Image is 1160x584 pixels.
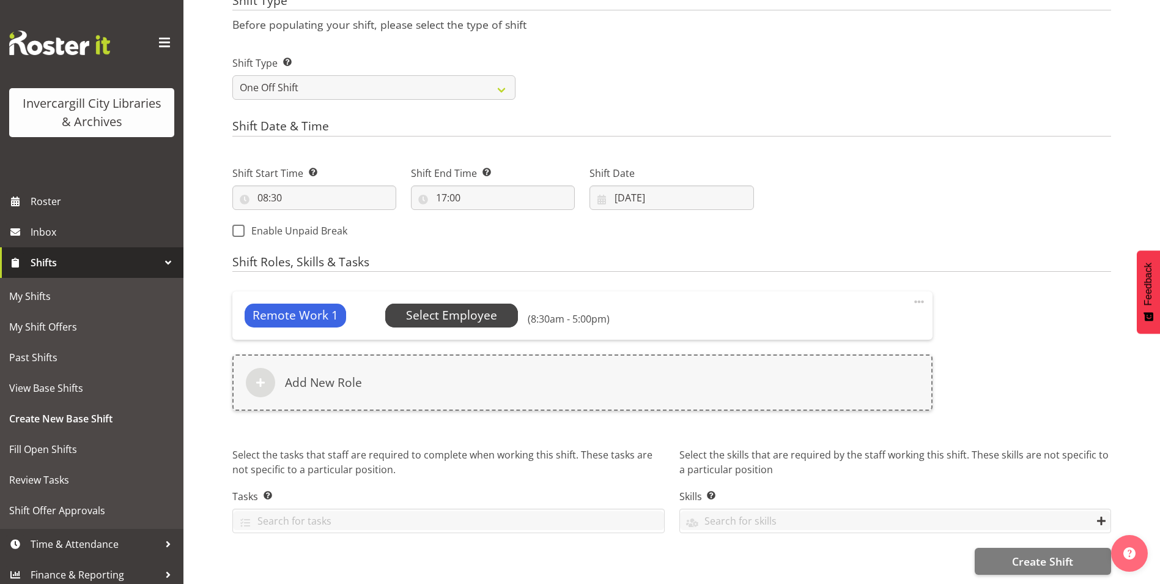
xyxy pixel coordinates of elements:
[9,379,174,397] span: View Base Shifts
[1012,553,1073,569] span: Create Shift
[232,18,1111,31] p: Before populating your shift, please select the type of shift
[285,375,362,390] h6: Add New Role
[528,313,610,325] h6: (8:30am - 5:00pm)
[245,225,347,237] span: Enable Unpaid Break
[232,185,396,210] input: Click to select...
[233,511,664,530] input: Search for tasks
[232,447,665,479] p: Select the tasks that staff are required to complete when working this shift. These tasks are not...
[406,307,497,324] span: Select Employee
[31,192,177,211] span: Roster
[232,166,396,181] label: Shift Start Time
[679,489,1112,504] label: Skills
[9,501,174,520] span: Shift Offer Approvals
[9,410,174,428] span: Create New Base Shift
[21,94,162,131] div: Invercargill City Libraries & Archives
[3,312,180,342] a: My Shift Offers
[232,119,1111,137] h4: Shift Date & Time
[9,471,174,489] span: Review Tasks
[232,255,1111,272] h4: Shift Roles, Skills & Tasks
[232,489,665,504] label: Tasks
[9,440,174,459] span: Fill Open Shifts
[3,403,180,434] a: Create New Base Shift
[3,434,180,465] a: Fill Open Shifts
[3,495,180,526] a: Shift Offer Approvals
[31,253,159,272] span: Shifts
[9,287,174,305] span: My Shifts
[31,535,159,553] span: Time & Attendance
[589,166,753,181] label: Shift Date
[31,566,159,584] span: Finance & Reporting
[680,511,1111,530] input: Search for skills
[253,307,338,324] span: Remote Work 1
[1143,263,1154,305] span: Feedback
[3,465,180,495] a: Review Tasks
[3,342,180,373] a: Past Shifts
[9,318,174,336] span: My Shift Offers
[411,166,575,181] label: Shift End Time
[679,447,1112,479] p: Select the skills that are required by the staff working this shift. These skills are not specifi...
[3,373,180,403] a: View Base Shifts
[31,223,177,241] span: Inbox
[9,348,174,367] span: Past Shifts
[1137,250,1160,334] button: Feedback - Show survey
[9,31,110,55] img: Rosterit website logo
[1123,547,1136,560] img: help-xxl-2.png
[232,56,515,70] label: Shift Type
[975,548,1111,575] button: Create Shift
[589,185,753,210] input: Click to select...
[3,281,180,312] a: My Shifts
[411,185,575,210] input: Click to select...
